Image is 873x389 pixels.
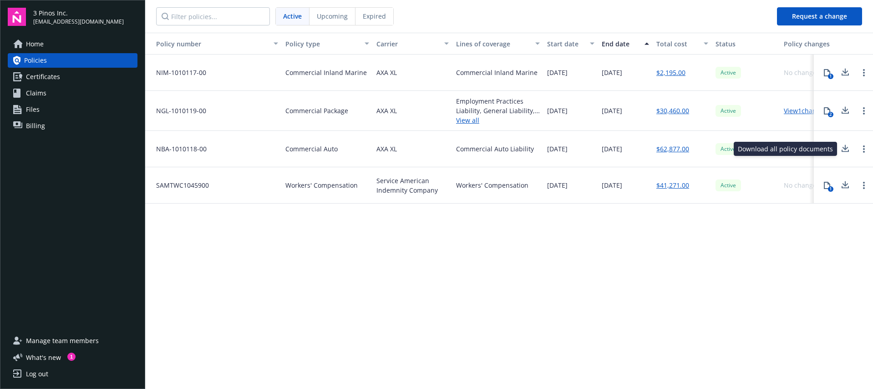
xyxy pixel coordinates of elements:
[719,69,737,77] span: Active
[784,68,820,77] div: No changes
[602,144,622,154] span: [DATE]
[376,68,397,77] span: AXA XL
[283,11,302,21] span: Active
[780,33,837,55] button: Policy changes
[858,105,869,116] a: Open options
[858,67,869,78] a: Open options
[818,102,836,120] button: 2
[656,68,685,77] a: $2,195.00
[33,18,124,26] span: [EMAIL_ADDRESS][DOMAIN_NAME]
[653,33,712,55] button: Total cost
[547,180,568,190] span: [DATE]
[719,107,737,115] span: Active
[784,39,833,49] div: Policy changes
[8,86,137,100] a: Claims
[598,33,653,55] button: End date
[602,68,622,77] span: [DATE]
[734,142,837,156] div: Download all policy documents
[858,144,869,155] a: Open options
[656,180,689,190] a: $41,271.00
[26,102,40,117] span: Files
[26,86,46,100] span: Claims
[8,353,76,362] button: What's new1
[67,353,76,361] div: 1
[828,74,833,79] div: 1
[376,39,439,49] div: Carrier
[719,145,737,153] span: Active
[26,353,61,362] span: What ' s new
[26,119,45,133] span: Billing
[784,180,820,190] div: No changes
[828,186,833,192] div: 1
[8,8,26,26] img: navigator-logo.svg
[376,144,397,154] span: AXA XL
[8,102,137,117] a: Files
[784,106,827,115] a: View 1 changes
[777,7,862,25] button: Request a change
[547,106,568,115] span: [DATE]
[33,8,137,26] button: 3 Pinos Inc.[EMAIL_ADDRESS][DOMAIN_NAME]
[149,180,209,190] span: SAMTWC1045900
[285,68,367,77] span: Commercial Inland Marine
[8,37,137,51] a: Home
[24,53,47,68] span: Policies
[149,39,268,49] div: Toggle SortBy
[26,70,60,84] span: Certificates
[547,144,568,154] span: [DATE]
[547,68,568,77] span: [DATE]
[285,144,338,154] span: Commercial Auto
[602,180,622,190] span: [DATE]
[719,181,737,190] span: Active
[858,180,869,191] a: Open options
[547,39,584,49] div: Start date
[818,176,836,194] button: 1
[33,8,124,18] span: 3 Pinos Inc.
[712,33,780,55] button: Status
[282,33,373,55] button: Policy type
[828,112,833,117] div: 2
[26,37,44,51] span: Home
[452,33,543,55] button: Lines of coverage
[149,68,206,77] span: NIM-1010117-00
[376,176,449,195] span: Service American Indemnity Company
[456,180,528,190] div: Workers' Compensation
[285,39,359,49] div: Policy type
[8,70,137,84] a: Certificates
[656,39,698,49] div: Total cost
[456,144,534,154] div: Commercial Auto Liability
[602,39,639,49] div: End date
[26,367,48,381] div: Log out
[716,39,777,49] div: Status
[543,33,598,55] button: Start date
[8,334,137,348] a: Manage team members
[149,39,268,49] div: Policy number
[818,140,836,158] button: 2
[656,106,689,115] a: $30,460.00
[456,115,540,125] a: View all
[26,334,99,348] span: Manage team members
[456,96,540,115] div: Employment Practices Liability, General Liability, Cyber Liability
[456,68,538,77] div: Commercial Inland Marine
[456,39,530,49] div: Lines of coverage
[376,106,397,115] span: AXA XL
[656,144,689,154] a: $62,877.00
[602,106,622,115] span: [DATE]
[8,53,137,68] a: Policies
[818,64,836,82] button: 1
[317,11,348,21] span: Upcoming
[285,180,358,190] span: Workers' Compensation
[373,33,452,55] button: Carrier
[285,106,348,115] span: Commercial Package
[149,106,206,115] span: NGL-1010119-00
[363,11,386,21] span: Expired
[149,144,207,154] span: NBA-1010118-00
[8,119,137,133] a: Billing
[156,7,270,25] input: Filter policies...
